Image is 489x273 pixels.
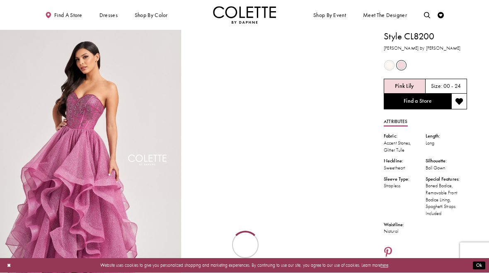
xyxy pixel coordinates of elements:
[426,176,467,183] div: Special Features:
[473,262,485,270] button: Submit Dialog
[396,60,407,71] div: Pink Lily
[363,12,407,18] span: Meet the designer
[384,176,425,183] div: Sleeve Type:
[384,94,451,109] a: Find a Store
[384,228,425,235] div: Natural
[443,83,461,89] h5: 00 - 24
[54,12,82,18] span: Find a store
[426,140,467,147] div: Long
[384,117,407,126] a: Attributes
[384,182,425,189] div: Strapless
[436,6,445,24] a: Check Wishlist
[184,30,365,120] video: Style CL8200 Colette by Daphne #1 autoplay loop mute video
[45,261,444,270] p: Website uses cookies to give you personalized shopping and marketing experiences. By continuing t...
[431,83,442,90] span: Size:
[384,140,425,153] div: Accent Stones, Glitter Tulle
[361,6,409,24] a: Meet the designer
[98,6,119,24] span: Dresses
[426,133,467,140] div: Length:
[99,12,118,18] span: Dresses
[426,164,467,172] div: Ball Gown
[384,30,467,43] h1: Style CL8200
[213,6,276,24] a: Visit Home Page
[135,12,168,18] span: Shop by color
[422,6,432,24] a: Toggle search
[384,221,425,228] div: Waistline:
[384,59,467,71] div: Product color controls state depends on size chosen
[384,157,425,164] div: Neckline:
[381,263,388,268] a: here
[384,164,425,172] div: Sweetheart
[44,6,84,24] a: Find a store
[313,12,346,18] span: Shop By Event
[312,6,347,24] span: Shop By Event
[384,60,395,71] div: Diamond White
[4,260,14,271] button: Close Dialog
[213,6,276,24] img: Colette by Daphne
[384,133,425,140] div: Fabric:
[426,182,467,217] div: Boned Bodice, Removable Front Bodice Lining, Spaghetti Straps Included
[451,94,467,109] button: Add to wishlist
[426,157,467,164] div: Silhouette:
[395,83,414,89] h5: Chosen color
[384,45,467,52] h3: [PERSON_NAME] by [PERSON_NAME]
[133,6,169,24] span: Shop by color
[384,247,392,259] a: Share using Pinterest - Opens in new tab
